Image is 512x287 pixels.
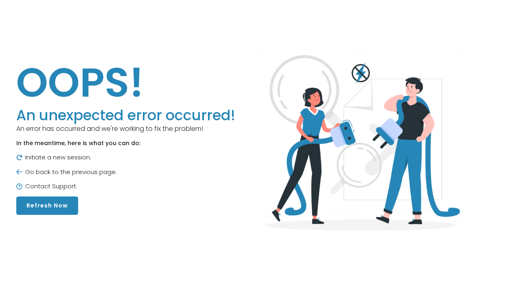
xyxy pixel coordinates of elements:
button: Refresh Now [16,196,78,215]
p: An error has occurred and we're working to fix the problem! [16,124,235,134]
p: In the meantime, here is what you can do: [16,139,235,148]
h1: OOPS! [16,58,235,107]
p: Contact Support. [16,182,235,191]
p: Go back to the previous page. [16,168,235,177]
h3: An unexpected error occurred! [16,107,235,124]
p: Initiate a new session. [16,153,235,162]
